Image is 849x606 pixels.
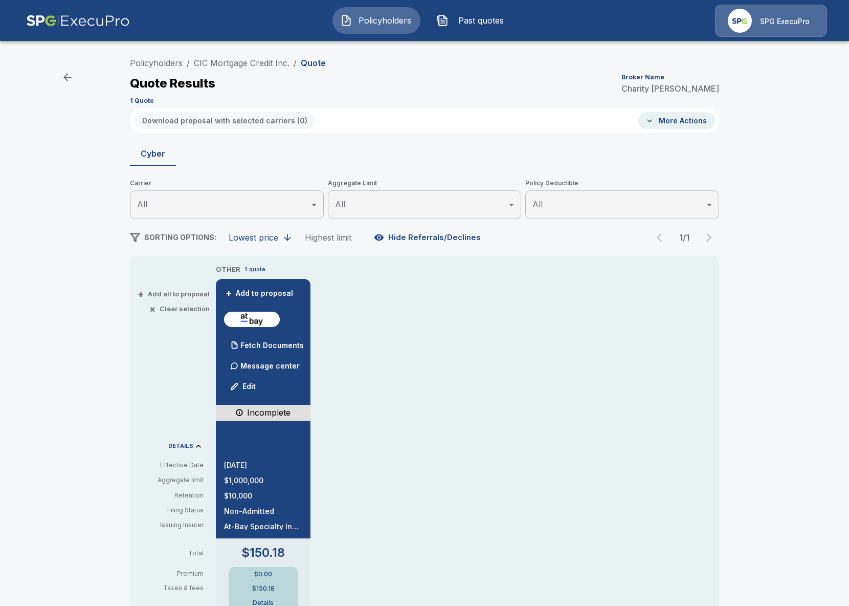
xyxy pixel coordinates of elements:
[252,586,275,592] p: $150.18
[151,306,210,312] button: ×Clear selection
[532,199,543,209] span: All
[138,571,212,577] p: Premium
[216,265,240,275] p: OTHER
[728,9,752,33] img: Agency Icon
[224,523,302,530] p: At-Bay Specialty Insurance Company
[301,59,326,67] p: Quote
[138,550,212,556] p: Total
[224,288,296,299] button: +Add to proposal
[294,57,297,69] li: /
[134,112,316,129] button: Download proposal with selected carriers (0)
[335,199,345,209] span: All
[436,14,449,27] img: Past quotes Icon
[130,77,215,90] p: Quote Results
[372,228,485,247] button: Hide Referrals/Declines
[305,232,351,243] div: Highest limit
[760,16,810,27] p: SPG ExecuPro
[130,141,176,166] button: Cyber
[187,57,190,69] li: /
[249,265,265,274] p: quote
[138,585,212,591] p: Taxes & fees
[715,5,827,37] a: Agency IconSPG ExecuPro
[229,232,278,243] div: Lowest price
[224,508,302,515] p: Non-Admitted
[137,199,147,209] span: All
[356,14,413,27] span: Policyholders
[138,521,204,530] p: Issuing Insurer
[240,342,304,349] p: Fetch Documents
[224,462,302,469] p: [DATE]
[247,406,291,419] p: Incomplete
[130,98,154,104] p: 1 Quote
[241,547,285,559] p: $150.18
[243,600,284,606] button: Details
[244,265,247,274] p: 1
[429,7,517,34] button: Past quotes IconPast quotes
[130,57,326,69] nav: breadcrumb
[240,360,300,371] p: Message center
[144,233,216,242] span: SORTING OPTIONS:
[226,290,232,297] span: +
[332,7,420,34] button: Policyholders IconPolicyholders
[453,14,509,27] span: Past quotes
[224,492,302,500] p: $10,000
[340,14,352,27] img: Policyholders Icon
[26,5,130,37] img: AA Logo
[138,506,204,515] p: Filing Status
[674,233,695,242] p: 1 / 1
[130,178,324,188] span: Carrier
[228,312,276,327] img: atbaycybersurplus
[638,112,715,129] button: More Actions
[328,178,522,188] span: Aggregate Limit
[621,84,719,93] p: Charity [PERSON_NAME]
[621,74,664,80] p: Broker Name
[130,58,183,68] a: Policyholders
[254,571,272,577] p: $0.00
[138,461,204,470] p: Effective Date
[525,178,719,188] span: Policy Deductible
[140,291,210,297] button: +Add all to proposal
[138,291,144,297] span: +
[224,477,302,484] p: $1,000,000
[194,58,289,68] a: CIC Mortgage Credit Inc.
[226,376,261,397] button: Edit
[168,443,193,449] p: DETAILS
[149,306,155,312] span: ×
[138,491,204,500] p: Retention
[138,475,204,485] p: Aggregate limit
